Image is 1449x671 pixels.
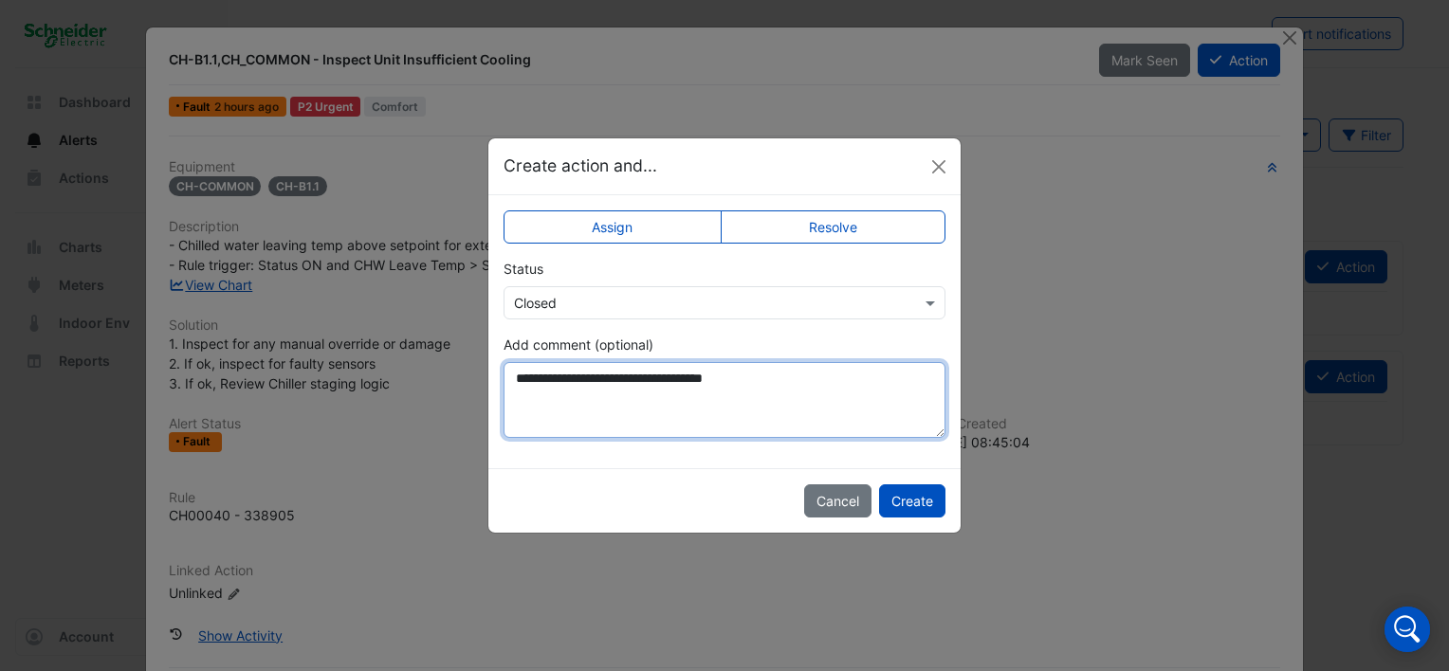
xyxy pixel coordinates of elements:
[504,154,657,178] h5: Create action and...
[804,484,871,517] button: Cancel
[504,210,722,244] label: Assign
[1385,607,1430,652] div: Open Intercom Messenger
[925,153,953,181] button: Close
[879,484,945,517] button: Create
[504,335,653,354] label: Add comment (optional)
[504,259,543,279] label: Status
[721,210,946,244] label: Resolve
